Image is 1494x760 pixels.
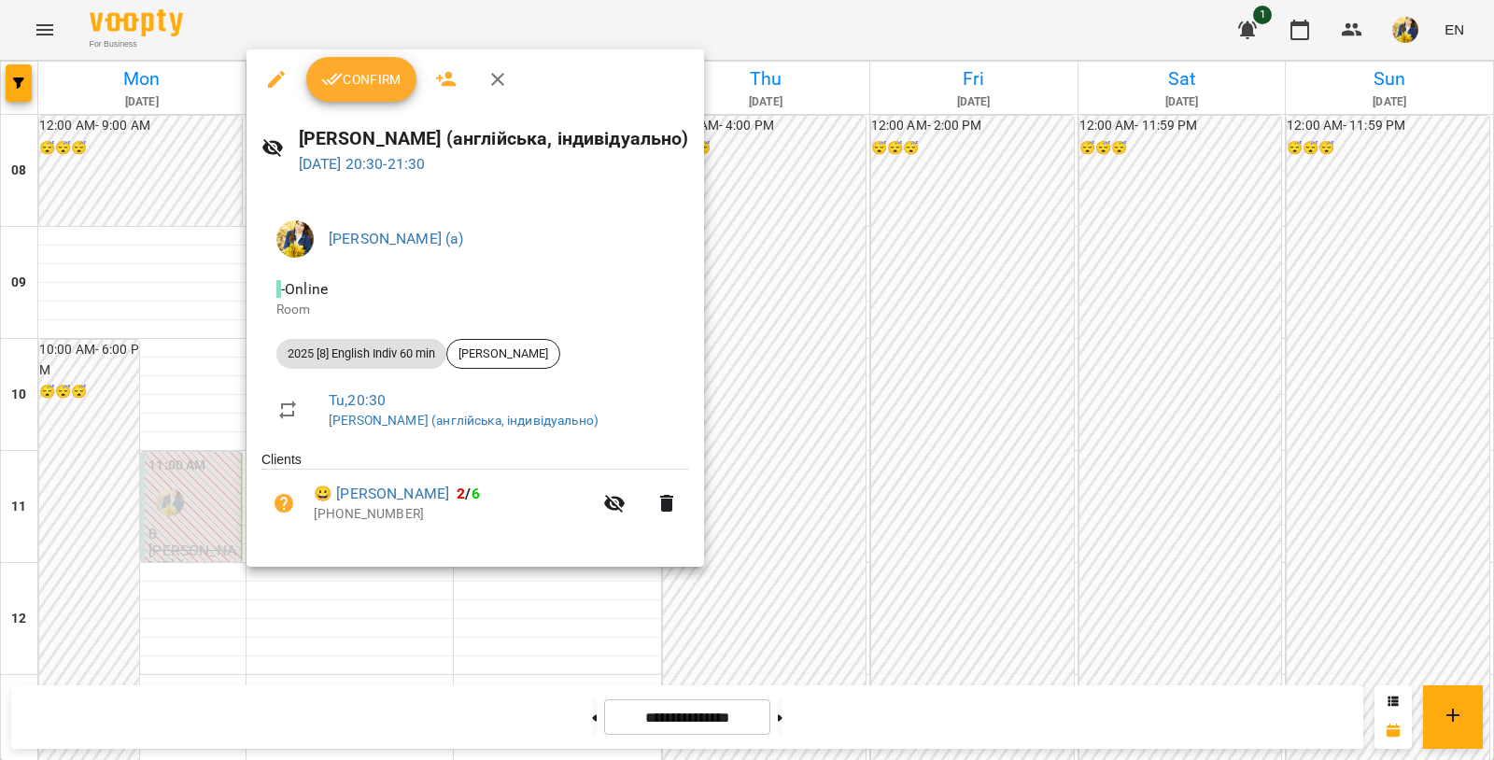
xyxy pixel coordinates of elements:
[472,485,480,502] span: 6
[457,485,479,502] b: /
[276,280,331,298] span: - Online
[314,505,592,524] p: [PHONE_NUMBER]
[329,230,464,247] a: [PERSON_NAME] (а)
[306,57,416,102] button: Confirm
[276,345,446,362] span: 2025 [8] English Indiv 60 min
[299,124,689,153] h6: [PERSON_NAME] (англійська, індивідуально)
[329,391,386,409] a: Tu , 20:30
[457,485,465,502] span: 2
[314,483,449,505] a: 😀 [PERSON_NAME]
[299,155,426,173] a: [DATE] 20:30-21:30
[321,68,402,91] span: Confirm
[329,413,599,428] a: [PERSON_NAME] (англійська, індивідуально)
[447,345,559,362] span: [PERSON_NAME]
[276,301,674,319] p: Room
[261,450,689,543] ul: Clients
[276,220,314,258] img: edf558cdab4eea865065d2180bd167c9.jpg
[261,481,306,526] button: Unpaid. Bill the attendance?
[446,339,560,369] div: [PERSON_NAME]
